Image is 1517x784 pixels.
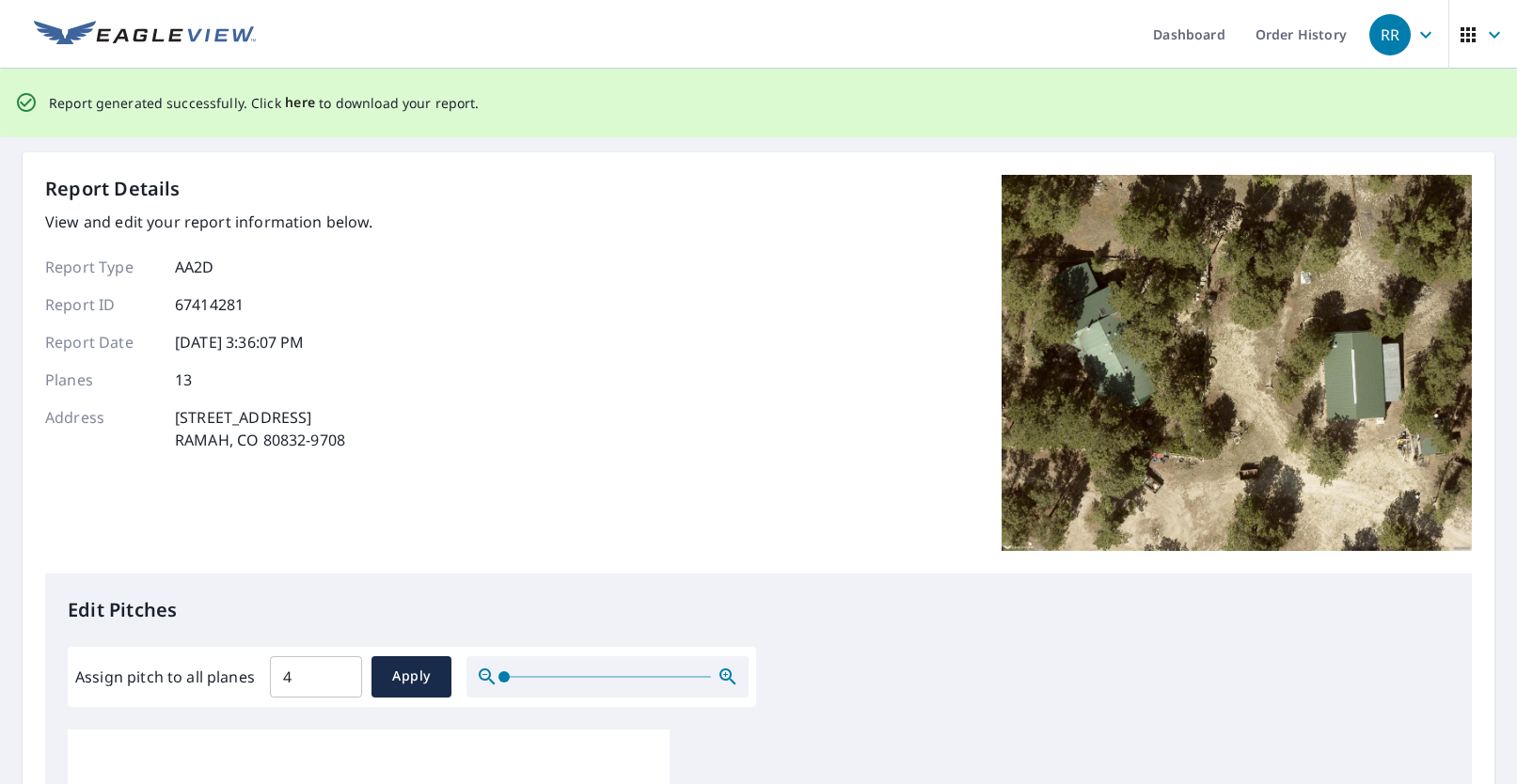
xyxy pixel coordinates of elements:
p: View and edit your report information below. [45,211,373,233]
p: Report Details [45,175,181,203]
p: Report generated successfully. Click to download your report. [49,91,480,115]
p: Report Type [45,256,158,278]
button: Apply [371,656,451,698]
img: EV Logo [34,21,256,49]
p: [STREET_ADDRESS] RAMAH, CO 80832-9708 [175,406,345,451]
span: Apply [387,665,436,688]
label: Assign pitch to all planes [75,666,255,688]
p: 67414281 [175,293,244,316]
p: Edit Pitches [68,596,1449,624]
input: 00.0 [270,651,362,703]
img: Top image [1002,175,1472,551]
button: here [285,91,316,115]
p: Report Date [45,331,158,353]
p: 13 [175,368,192,391]
div: RR [1369,14,1411,55]
p: Report ID [45,293,158,316]
p: Planes [45,368,158,391]
p: [DATE] 3:36:07 PM [175,331,305,353]
p: AA2D [175,256,214,278]
p: Address [45,406,158,451]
